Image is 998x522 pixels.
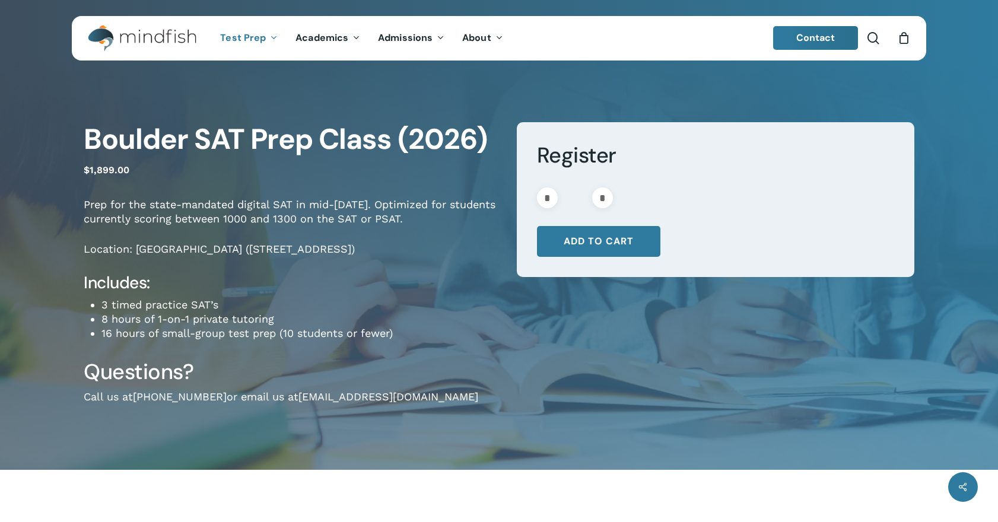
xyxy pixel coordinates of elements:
span: About [462,31,491,44]
header: Main Menu [72,16,926,61]
li: 3 timed practice SAT’s [101,298,499,312]
a: Academics [287,33,369,43]
a: [PHONE_NUMBER] [133,390,227,403]
nav: Main Menu [211,16,511,61]
h3: Questions? [84,358,499,386]
p: Prep for the state-mandated digital SAT in mid-[DATE]. Optimized for students currently scoring b... [84,198,499,242]
button: Add to cart [537,226,660,257]
span: Contact [796,31,835,44]
a: Admissions [369,33,453,43]
h4: Includes: [84,272,499,294]
li: 8 hours of 1-on-1 private tutoring [101,312,499,326]
a: Contact [773,26,859,50]
a: Test Prep [211,33,287,43]
li: 16 hours of small-group test prep (10 students or fewer) [101,326,499,340]
h3: Register [537,142,895,169]
bdi: 1,899.00 [84,164,129,176]
span: Admissions [378,31,433,44]
p: Location: [GEOGRAPHIC_DATA] ([STREET_ADDRESS]) [84,242,499,272]
h1: Boulder SAT Prep Class (2026) [84,122,499,157]
a: [EMAIL_ADDRESS][DOMAIN_NAME] [298,390,478,403]
span: Academics [295,31,348,44]
input: Product quantity [561,187,589,208]
a: About [453,33,512,43]
span: Test Prep [220,31,266,44]
p: Call us at or email us at [84,390,499,420]
span: $ [84,164,90,176]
